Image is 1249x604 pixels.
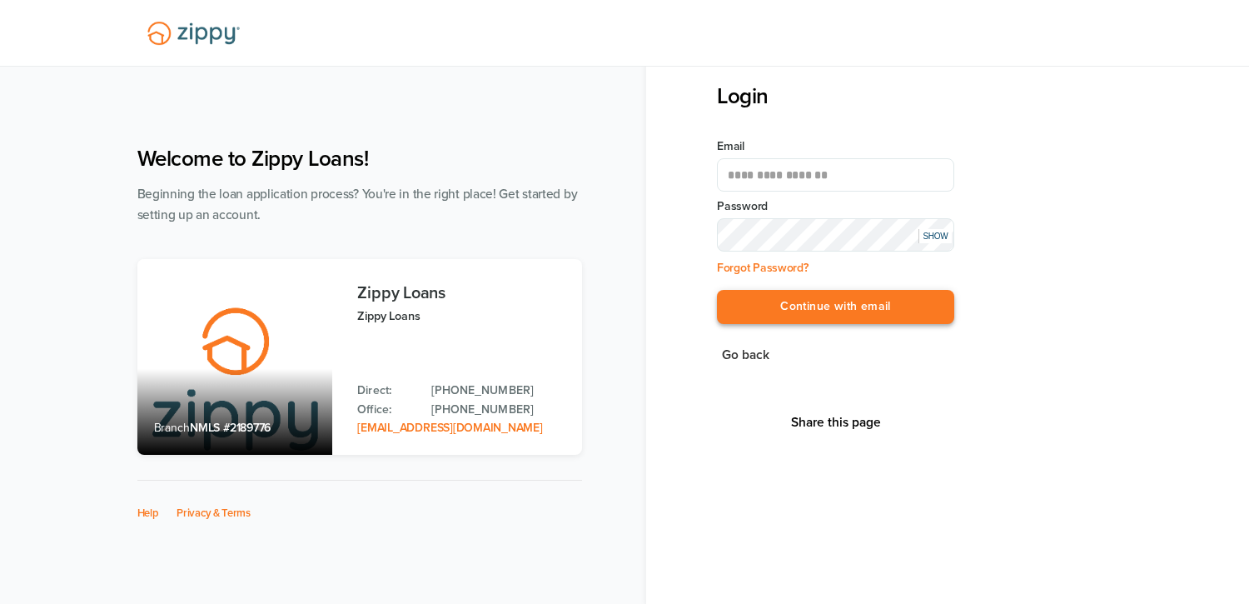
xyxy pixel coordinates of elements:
[137,14,250,52] img: Lender Logo
[717,261,809,275] a: Forgot Password?
[357,382,415,400] p: Direct:
[717,218,954,252] input: Input Password
[431,382,565,400] a: Direct Phone: 512-975-2947
[357,401,415,419] p: Office:
[717,138,954,155] label: Email
[786,414,886,431] button: Share This Page
[357,284,565,302] h3: Zippy Loans
[717,83,954,109] h3: Login
[190,421,271,435] span: NMLS #2189776
[717,198,954,215] label: Password
[154,421,191,435] span: Branch
[431,401,565,419] a: Office Phone: 512-975-2947
[137,146,582,172] h1: Welcome to Zippy Loans!
[177,507,251,520] a: Privacy & Terms
[717,344,774,367] button: Go back
[357,421,542,435] a: Email Address: zippyguide@zippymh.com
[918,229,952,243] div: SHOW
[717,290,954,324] button: Continue with email
[717,158,954,192] input: Email Address
[357,307,565,326] p: Zippy Loans
[137,187,578,222] span: Beginning the loan application process? You're in the right place! Get started by setting up an a...
[137,507,159,520] a: Help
